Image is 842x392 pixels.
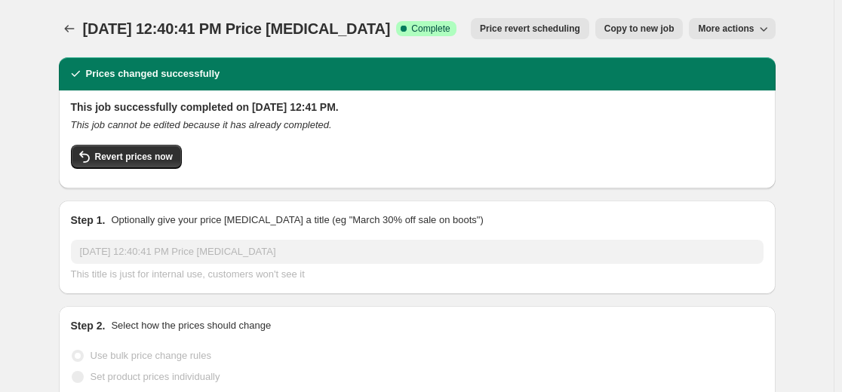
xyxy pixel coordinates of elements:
button: Price revert scheduling [471,18,589,39]
button: Copy to new job [595,18,684,39]
p: Optionally give your price [MEDICAL_DATA] a title (eg "March 30% off sale on boots") [111,213,483,228]
span: Complete [411,23,450,35]
button: Price change jobs [59,18,80,39]
span: Use bulk price change rules [91,350,211,361]
span: [DATE] 12:40:41 PM Price [MEDICAL_DATA] [83,20,391,37]
span: Copy to new job [604,23,675,35]
span: More actions [698,23,754,35]
h2: Prices changed successfully [86,66,220,81]
span: This title is just for internal use, customers won't see it [71,268,305,280]
h2: Step 2. [71,318,106,333]
h2: This job successfully completed on [DATE] 12:41 PM. [71,100,764,115]
span: Revert prices now [95,151,173,163]
span: Set product prices individually [91,371,220,382]
span: Price revert scheduling [480,23,580,35]
i: This job cannot be edited because it has already completed. [71,119,332,130]
button: More actions [689,18,775,39]
p: Select how the prices should change [111,318,271,333]
input: 30% off holiday sale [71,240,764,264]
button: Revert prices now [71,145,182,169]
h2: Step 1. [71,213,106,228]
